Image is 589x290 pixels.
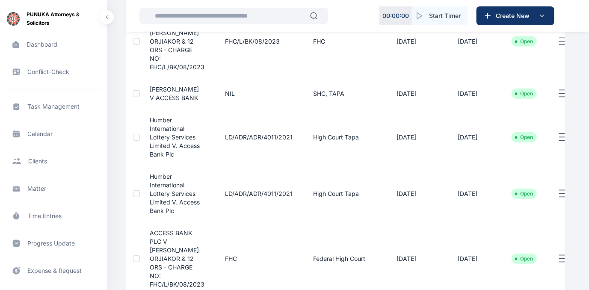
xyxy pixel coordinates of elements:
a: Humber International Lottery Services Limited V. Access Bank Plc [150,173,200,214]
span: Start Timer [429,12,461,20]
td: [DATE] [387,109,448,166]
a: ACCESS BANK PLC V [PERSON_NAME] ORJIAKOR & 12 ORS - CHARGE NO: FHC/L/BK/08/2023 [150,229,205,288]
td: FHC/L/BK/08/2023 [215,5,303,78]
td: [DATE] [448,166,501,222]
td: High Court Tapa [303,109,387,166]
a: task management [5,96,102,117]
li: Open [515,190,533,197]
td: [DATE] [448,109,501,166]
td: FHC [303,5,387,78]
p: 00 : 00 : 00 [382,12,409,20]
a: Humber International Lottery Services Limited V. Access Bank Plc [150,116,200,158]
button: Start Timer [412,6,468,25]
a: ACCESS BANK PLC V [PERSON_NAME] ORJIAKOR & 12 ORS - CHARGE NO: FHC/L/BK/08/2023 [150,12,205,71]
a: conflict-check [5,62,102,82]
a: expense & request [5,260,102,281]
td: SHC, TAPA [303,78,387,109]
a: time entries [5,206,102,226]
a: calendar [5,124,102,144]
td: [DATE] [448,5,501,78]
span: Create New [492,12,537,20]
button: Create New [477,6,554,25]
a: matter [5,178,102,199]
a: progress update [5,233,102,254]
a: [PERSON_NAME] V ACCESS BANK [150,86,199,101]
td: NIL [215,78,303,109]
li: Open [515,90,533,97]
td: [DATE] [387,5,448,78]
li: Open [515,255,533,262]
td: High Court Tapa [303,166,387,222]
td: LD/ADR/ADR/4011/2021 [215,166,303,222]
td: [DATE] [387,78,448,109]
td: LD/ADR/ADR/4011/2021 [215,109,303,166]
li: Open [515,38,533,45]
li: Open [515,134,533,141]
a: dashboard [5,34,102,55]
a: clients [5,151,102,172]
td: [DATE] [448,78,501,109]
td: [DATE] [387,166,448,222]
span: PUNUKA Attorneys & Solicitors [27,10,100,27]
